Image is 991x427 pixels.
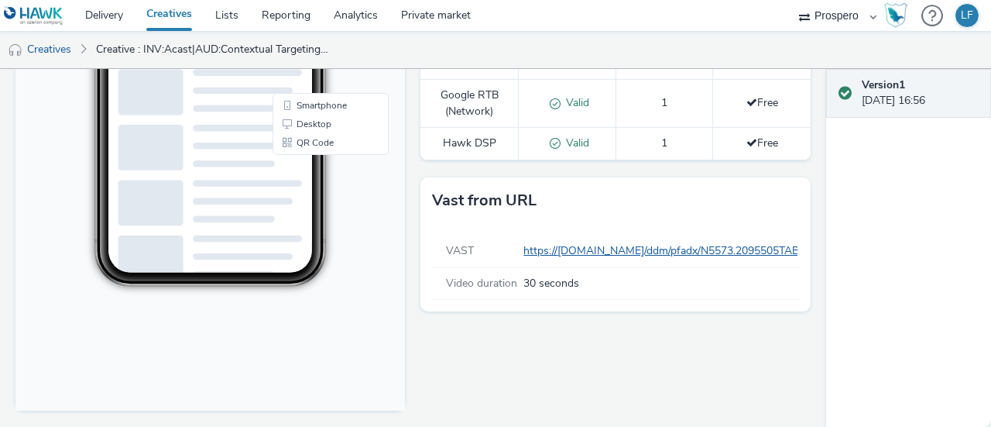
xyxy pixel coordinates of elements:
span: Video duration [446,276,517,291]
span: 1 [661,136,667,150]
span: Desktop [281,344,316,353]
td: Hawk DSP [420,128,518,160]
a: Creative : INV:Acast|AUD:Contextual Targeting|ADV:CASS|CAM:H2 [DATE]-Nov|CHA:Audio|PLA:Prospero|T... [88,31,336,68]
strong: Version 1 [862,77,905,92]
span: 1 [661,95,667,110]
li: Smartphone [260,321,370,339]
span: 10:57 [109,60,126,68]
img: Hawk Academy [884,3,907,28]
span: QR Code [281,363,318,372]
span: VAST [446,243,474,258]
td: Google RTB (Network) [420,80,518,128]
span: Valid [561,95,589,110]
div: LF [961,4,973,27]
span: Free [746,136,778,150]
a: Hawk Academy [884,3,914,28]
img: audio [8,43,23,58]
div: [DATE] 16:56 [862,77,979,109]
h3: Vast from URL [432,189,537,212]
span: Free [746,95,778,110]
li: Desktop [260,339,370,358]
span: 30 seconds [523,276,579,291]
span: Smartphone [281,325,331,335]
img: undefined Logo [4,6,63,26]
span: Valid [561,136,589,150]
li: QR Code [260,358,370,377]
